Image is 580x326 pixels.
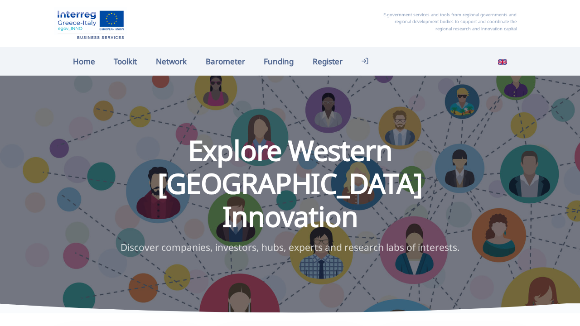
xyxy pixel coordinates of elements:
a: Barometer [196,52,255,71]
img: Home [54,7,127,40]
a: Toolkit [105,52,147,71]
h1: Explore Western [GEOGRAPHIC_DATA] Innovation [103,134,478,233]
a: Register [303,52,352,71]
p: Discover companies, investors, hubs, experts and research labs of interests. [103,240,478,255]
a: Network [146,52,196,71]
a: Funding [254,52,303,71]
img: en_flag.svg [498,58,507,67]
a: Home [63,52,105,71]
